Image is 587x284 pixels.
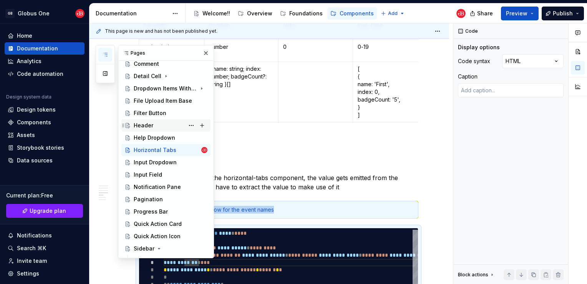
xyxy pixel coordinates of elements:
a: Help Dropdown [121,132,211,144]
a: Storybook stories [5,142,85,154]
a: Dropdown Items With Shortcut [121,82,211,95]
a: Horizontal TabsGlobus Bank UX Team [121,144,211,156]
div: Reference the table below for the event names [153,206,413,214]
div: Help Dropdown [134,134,175,142]
button: Notifications [5,229,85,242]
a: Components [5,116,85,129]
a: Quick Action Card [121,218,211,230]
div: Welcome!! [202,10,230,17]
a: Home [5,30,85,42]
button: Share [466,7,498,20]
div: Data sources [17,157,53,164]
button: Preview [501,7,539,20]
div: File Upload Item Base [134,97,192,105]
a: Design tokens [5,104,85,116]
div: Code syntax [458,57,490,65]
a: Components [327,7,377,20]
div: Notifications [17,232,52,239]
button: GBGlobus OneGlobus Bank UX Team [2,5,88,22]
div: Sidebar [134,245,154,252]
div: Foundations [289,10,323,17]
p: 0-19 [358,43,439,51]
img: Globus Bank UX Team [75,9,85,18]
div: Filter Button [134,109,166,117]
div: Page tree [190,6,377,21]
div: Notification Pane [134,183,181,191]
div: Current plan : Free [6,192,83,199]
span: Upgrade plan [30,207,66,215]
h2: Event Handling [139,139,418,152]
div: Block actions [458,272,488,278]
img: Globus Bank UX Team [456,9,466,18]
div: Display options [458,43,500,51]
a: Sidebar [121,242,211,255]
div: Analytics [17,57,41,65]
div: Header [134,122,153,129]
div: GB [5,9,15,18]
div: Design system data [6,94,51,100]
div: Detail Cell [134,72,161,80]
div: Pages [118,45,214,61]
a: Invite team [5,255,85,267]
p: When handling events in the horizontal-tabs component, the value gets emitted from the component ... [139,173,418,192]
a: Settings [5,267,85,280]
div: Quick Action Icon [134,232,181,240]
div: Assets [17,131,35,139]
div: Documentation [17,45,58,52]
p: number [209,43,274,51]
a: Welcome!! [190,7,233,20]
a: Overview [235,7,275,20]
div: Home [17,32,32,40]
a: File Upload Item Base [121,95,211,107]
button: Add [378,8,407,19]
div: Input Field [134,171,162,179]
div: Pagination [134,195,163,203]
div: Design tokens [17,106,56,114]
p: [ { name: 'First', index: 0, badgeCount: '5', } ] [358,65,439,119]
span: Preview [506,10,527,17]
a: Analytics [5,55,85,67]
div: Dropdown Items With Shortcut [134,85,197,92]
div: Invite team [17,257,47,265]
div: Components [17,119,51,126]
span: Publish [553,10,573,17]
a: Assets [5,129,85,141]
div: Settings [17,270,39,277]
a: Overview [129,255,211,267]
div: Horizontal Tabs [134,146,176,154]
a: Input Field [121,169,211,181]
span: Share [477,10,493,17]
div: Overview [247,10,272,17]
div: Globus One [18,10,50,17]
p: active-index [144,43,199,51]
img: Globus Bank UX Team [201,147,207,153]
div: Quick Action Card [134,220,182,228]
p: { name: string; index: number; badgeCount?: string }[] [209,65,274,88]
button: Search ⌘K [5,242,85,254]
div: Overview [141,257,166,265]
a: Data sources [5,154,85,167]
a: Foundations [277,7,326,20]
a: Progress Bar [121,205,211,218]
a: Detail Cell [121,70,211,82]
h4: Angular Example [139,158,418,167]
a: Input Dropdown [121,156,211,169]
a: Documentation [5,42,85,55]
button: Publish [542,7,584,20]
div: Documentation [96,10,168,17]
a: Quick Action Icon [121,230,211,242]
div: Progress Bar [134,208,168,216]
a: Notification Pane [121,181,211,193]
span: This page is new and has not been published yet. [105,28,217,34]
div: Search ⌘K [17,244,46,252]
a: Comment [121,58,211,70]
div: Code automation [17,70,63,78]
div: Comment [134,60,159,68]
div: Caption [458,73,478,80]
a: Header [121,119,211,132]
div: Storybook stories [17,144,64,152]
div: Input Dropdown [134,159,177,166]
a: Upgrade plan [6,204,83,218]
div: Components [340,10,374,17]
a: Filter Button [121,107,211,119]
